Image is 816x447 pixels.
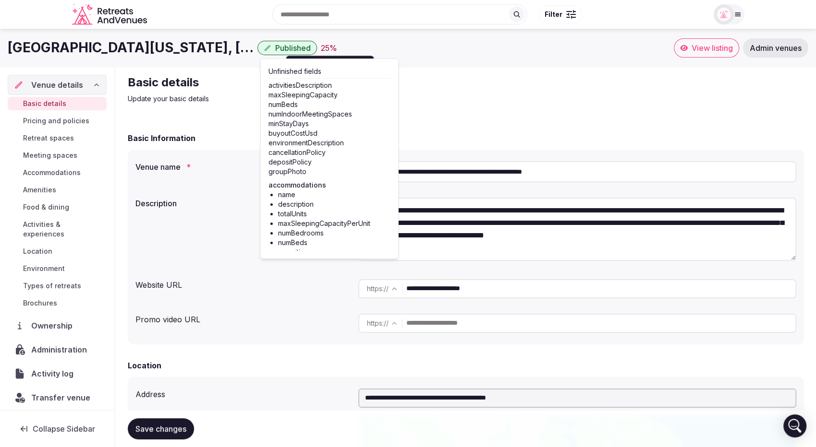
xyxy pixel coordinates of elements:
[268,180,390,190] h3: accommodations
[278,200,390,209] li: description
[275,43,311,53] span: Published
[8,418,107,439] button: Collapse Sidebar
[135,200,351,207] label: Description
[31,392,90,403] span: Transfer venue
[8,131,107,145] a: Retreat spaces
[8,279,107,293] a: Types of retreats
[23,133,74,143] span: Retreat spaces
[268,100,390,109] div: numBeds
[23,247,52,256] span: Location
[268,148,390,157] div: cancellationPolicy
[8,149,107,162] a: Meeting spaces
[8,388,107,408] button: Transfer venue
[268,81,390,90] div: activitiesDescription
[538,5,582,24] button: Filter
[257,41,317,55] button: Published
[278,228,390,238] li: numBedrooms
[8,245,107,258] a: Location
[8,183,107,197] a: Amenities
[33,424,95,434] span: Collapse Sidebar
[128,75,451,90] h2: Basic details
[31,344,91,355] span: Administration
[278,209,390,219] li: totalUnits
[23,151,77,160] span: Meeting spaces
[31,368,77,379] span: Activity log
[8,200,107,214] a: Food & dining
[743,38,808,58] a: Admin venues
[8,218,107,241] a: Activities & experiences
[268,138,390,148] div: environmentDescription
[23,116,89,126] span: Pricing and policies
[8,316,107,336] a: Ownership
[128,94,451,104] p: Update your basic details
[268,109,390,119] div: numIndoorMeetingSpaces
[8,114,107,128] a: Pricing and policies
[692,43,733,53] span: View listing
[72,4,149,25] svg: Retreats and Venues company logo
[135,163,351,171] label: Venue name
[135,275,351,291] div: Website URL
[8,97,107,110] a: Basic details
[8,340,107,360] a: Administration
[135,385,351,400] div: Address
[8,364,107,384] a: Activity log
[321,42,337,54] button: 25%
[23,202,69,212] span: Food & dining
[783,414,806,437] div: Open Intercom Messenger
[23,185,56,195] span: Amenities
[268,119,390,129] div: minStayDays
[8,262,107,275] a: Environment
[23,264,65,273] span: Environment
[268,129,390,138] div: buyoutCostUsd
[23,220,103,239] span: Activities & experiences
[128,132,195,144] h2: Basic Information
[717,8,731,21] img: Matt Grant Oakes
[128,418,194,439] button: Save changes
[23,168,81,177] span: Accommodations
[23,281,81,291] span: Types of retreats
[31,79,83,91] span: Venue details
[31,320,76,331] span: Ownership
[23,99,66,108] span: Basic details
[268,67,390,79] div: Unfinished fields
[545,10,562,19] span: Filter
[674,38,739,58] a: View listing
[268,157,390,167] div: depositPolicy
[278,238,390,247] li: numBeds
[8,38,254,57] h1: [GEOGRAPHIC_DATA][US_STATE], [GEOGRAPHIC_DATA]
[135,310,351,325] div: Promo video URL
[128,360,161,371] h2: Location
[268,167,390,176] div: groupPhoto
[278,247,390,257] li: amenities
[23,298,57,308] span: Brochures
[750,43,802,53] span: Admin venues
[268,90,390,100] div: maxSleepingCapacity
[135,424,186,434] span: Save changes
[321,42,337,54] div: 25 %
[8,166,107,179] a: Accommodations
[278,190,390,200] li: name
[72,4,149,25] a: Visit the homepage
[8,296,107,310] a: Brochures
[278,219,390,228] li: maxSleepingCapacityPerUnit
